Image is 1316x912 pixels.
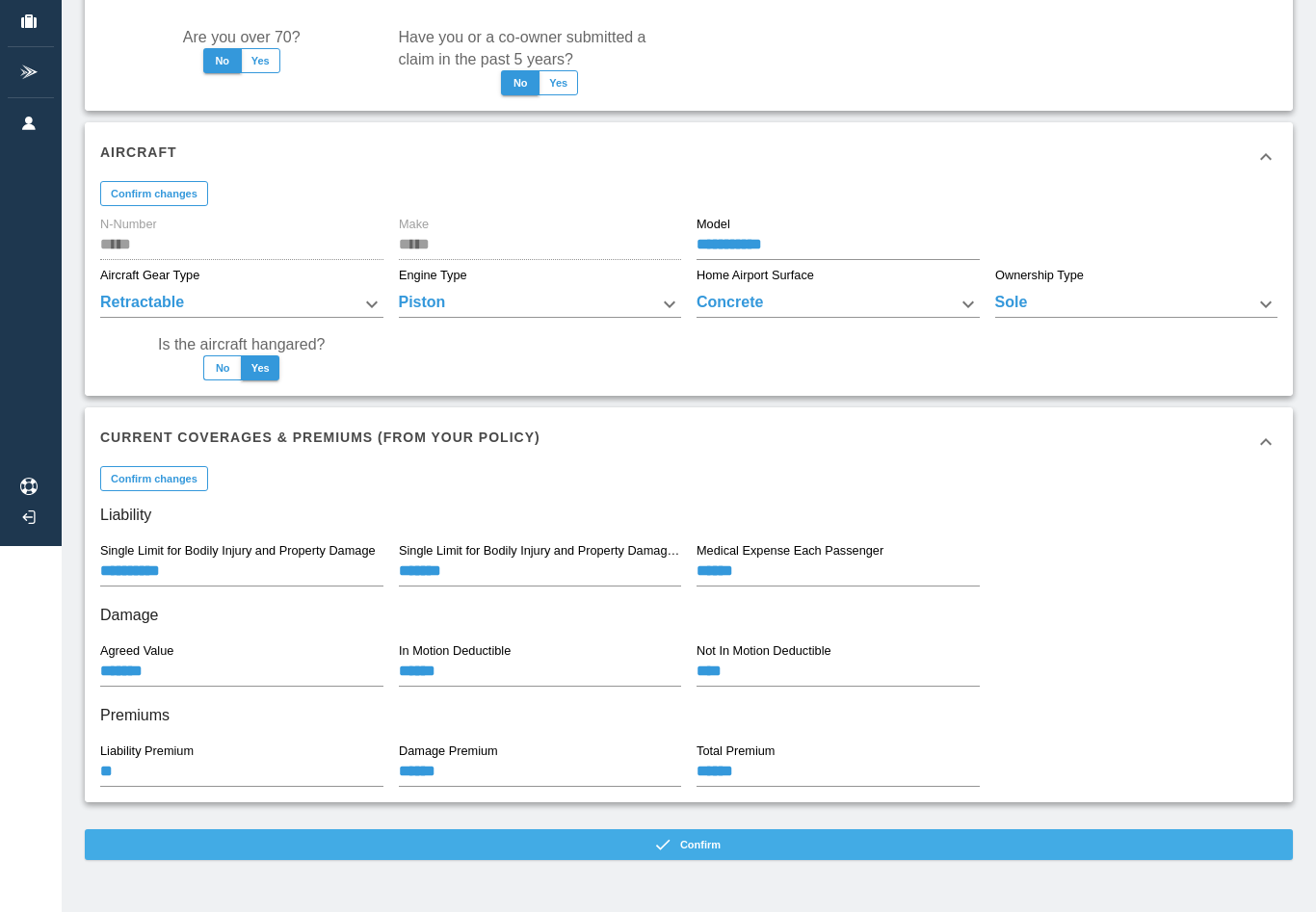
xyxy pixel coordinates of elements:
[399,743,498,760] label: Damage Premium
[85,829,1293,860] button: Confirm
[100,427,540,448] h6: Current Coverages & Premiums (from your policy)
[241,355,279,380] button: Yes
[697,267,814,284] label: Home Airport Surface
[100,743,194,760] label: Liability Premium
[183,26,301,48] label: Are you over 70?
[501,70,540,95] button: No
[85,122,1293,192] div: Aircraft
[697,291,980,318] div: Concrete
[399,26,682,70] label: Have you or a co-owner submitted a claim in the past 5 years?
[399,216,429,233] label: Make
[995,267,1084,284] label: Ownership Type
[100,602,1277,629] h6: Damage
[85,407,1293,477] div: Current Coverages & Premiums (from your policy)
[100,267,199,284] label: Aircraft Gear Type
[203,48,242,73] button: No
[100,291,383,318] div: Retractable
[203,355,242,380] button: No
[697,542,883,560] label: Medical Expense Each Passenger
[399,267,467,284] label: Engine Type
[241,48,280,73] button: Yes
[697,743,775,760] label: Total Premium
[100,702,1277,729] h6: Premiums
[399,642,511,660] label: In Motion Deductible
[697,642,831,660] label: Not In Motion Deductible
[100,181,208,206] button: Confirm changes
[697,216,730,233] label: Model
[100,216,157,233] label: N-Number
[100,642,173,660] label: Agreed Value
[100,502,1277,529] h6: Liability
[100,142,177,163] h6: Aircraft
[995,291,1278,318] div: Sole
[158,333,325,355] label: Is the aircraft hangared?
[100,542,376,560] label: Single Limit for Bodily Injury and Property Damage
[399,291,682,318] div: Piston
[399,542,681,560] label: Single Limit for Bodily Injury and Property Damage Each Passenger
[100,466,208,491] button: Confirm changes
[539,70,578,95] button: Yes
